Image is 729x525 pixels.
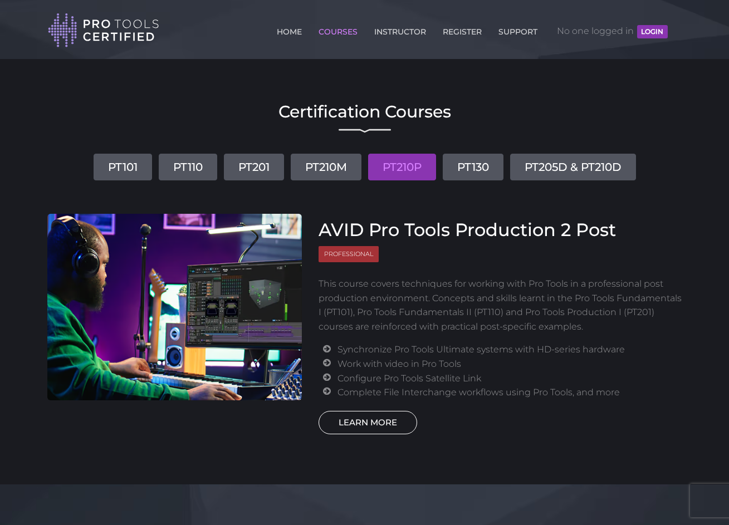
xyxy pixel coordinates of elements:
[440,21,485,38] a: REGISTER
[48,12,159,48] img: Pro Tools Certified Logo
[337,385,682,400] li: Complete File Interchange workflows using Pro Tools, and more
[224,154,284,180] a: PT201
[496,21,540,38] a: SUPPORT
[368,154,436,180] a: PT210P
[339,129,391,133] img: decorative line
[637,25,667,38] button: LOGIN
[319,246,379,262] span: Professional
[47,214,302,400] img: AVID Pro Tools Production 2 Post Course
[371,21,429,38] a: INSTRUCTOR
[319,277,682,333] p: This course covers techniques for working with Pro Tools in a professional post production enviro...
[316,21,360,38] a: COURSES
[337,357,682,371] li: Work with video in Pro Tools
[557,14,667,48] span: No one logged in
[319,411,417,434] a: LEARN MORE
[291,154,361,180] a: PT210M
[337,371,682,386] li: Configure Pro Tools Satellite Link
[47,104,682,120] h2: Certification Courses
[274,21,305,38] a: HOME
[443,154,503,180] a: PT130
[510,154,636,180] a: PT205D & PT210D
[94,154,152,180] a: PT101
[159,154,217,180] a: PT110
[337,342,682,357] li: Synchronize Pro Tools Ultimate systems with HD-series hardware
[319,219,682,241] h3: AVID Pro Tools Production 2 Post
